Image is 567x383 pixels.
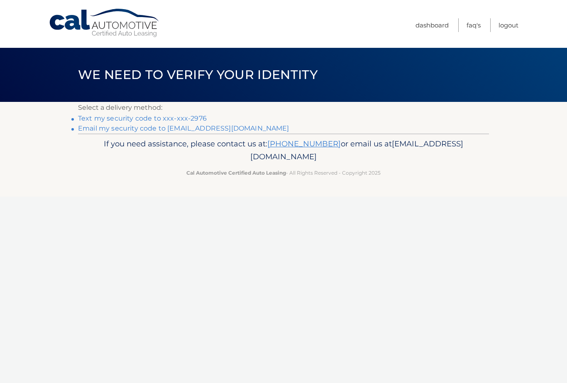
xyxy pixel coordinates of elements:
[83,168,484,177] p: - All Rights Reserved - Copyright 2025
[78,114,207,122] a: Text my security code to xxx-xxx-2976
[499,18,518,32] a: Logout
[267,139,341,148] a: [PHONE_NUMBER]
[78,102,489,114] p: Select a delivery method:
[467,18,481,32] a: FAQ's
[78,67,318,82] span: We need to verify your identity
[49,8,161,38] a: Cal Automotive
[186,170,286,176] strong: Cal Automotive Certified Auto Leasing
[83,137,484,164] p: If you need assistance, please contact us at: or email us at
[415,18,449,32] a: Dashboard
[78,124,289,132] a: Email my security code to [EMAIL_ADDRESS][DOMAIN_NAME]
